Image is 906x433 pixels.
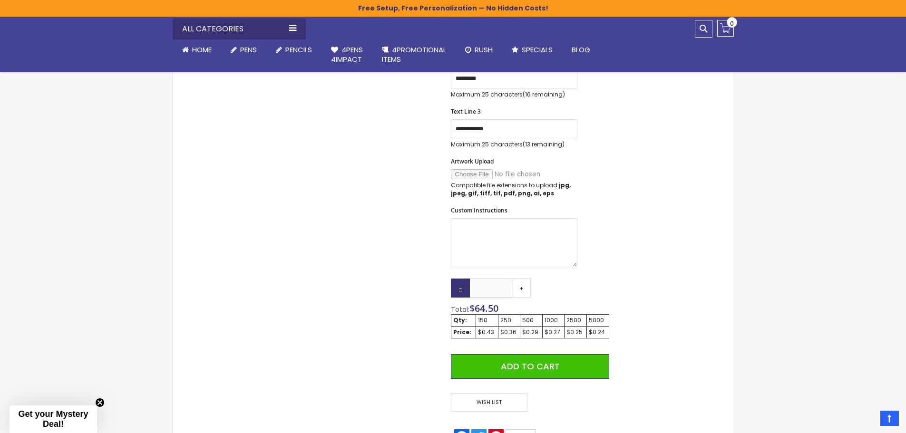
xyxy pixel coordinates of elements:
span: Blog [572,45,590,55]
span: Pencils [285,45,312,55]
a: 4Pens4impact [321,39,372,70]
span: (13 remaining) [523,140,565,148]
a: Rush [456,39,502,60]
span: Home [192,45,212,55]
div: 1000 [545,317,562,324]
a: Specials [502,39,562,60]
a: - [451,279,470,298]
div: $0.27 [545,328,562,336]
a: 0 [717,20,734,37]
div: 150 [478,317,496,324]
span: Specials [522,45,553,55]
span: 0 [730,19,734,28]
span: Text Line 3 [451,107,481,115]
div: $0.25 [566,328,585,336]
strong: Price: [453,328,471,336]
span: 64.50 [475,302,498,315]
a: Blog [562,39,600,60]
span: Get your Mystery Deal! [18,409,88,429]
span: (16 remaining) [523,90,565,98]
div: 2500 [566,317,585,324]
p: Maximum 25 characters [451,91,577,98]
div: 5000 [589,317,607,324]
div: 250 [500,317,518,324]
span: Total: [451,305,469,314]
span: 4Pens 4impact [331,45,363,64]
a: Pens [221,39,266,60]
a: + [512,279,531,298]
span: Rush [475,45,493,55]
span: 4PROMOTIONAL ITEMS [382,45,446,64]
span: Custom Instructions [451,206,507,214]
div: $0.29 [522,328,540,336]
a: Wish List [451,393,530,412]
div: $0.24 [589,328,607,336]
a: 4PROMOTIONALITEMS [372,39,456,70]
span: Pens [240,45,257,55]
p: Maximum 25 characters [451,141,577,148]
strong: Qty: [453,316,467,324]
div: 500 [522,317,540,324]
span: $ [469,302,498,315]
button: Close teaser [95,398,105,407]
a: Pencils [266,39,321,60]
p: Compatible file extensions to upload: [451,182,577,197]
div: All Categories [173,19,306,39]
span: Add to Cart [501,360,560,372]
button: Add to Cart [451,354,609,379]
div: Get your Mystery Deal!Close teaser [10,405,97,433]
a: Home [173,39,221,60]
a: Top [880,411,899,426]
span: Wish List [451,393,527,412]
div: $0.36 [500,328,518,336]
div: $0.43 [478,328,496,336]
span: Artwork Upload [451,157,494,165]
strong: jpg, jpeg, gif, tiff, tif, pdf, png, ai, eps [451,181,571,197]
